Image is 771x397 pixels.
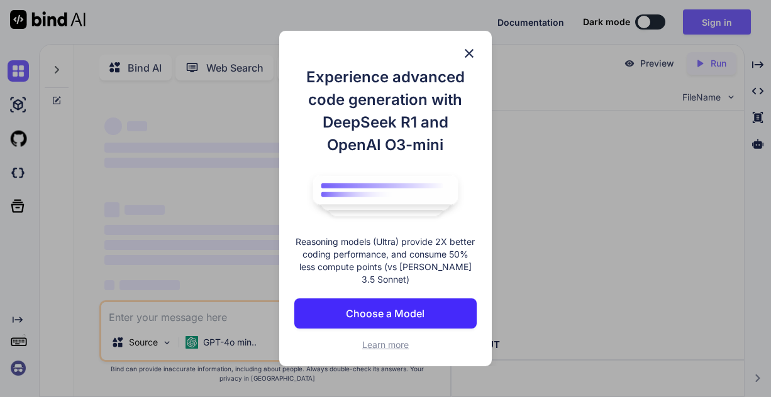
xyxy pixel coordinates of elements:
p: Choose a Model [346,306,424,321]
span: Learn more [362,339,409,350]
p: Reasoning models (Ultra) provide 2X better coding performance, and consume 50% less compute point... [294,236,476,286]
button: Choose a Model [294,298,476,329]
img: bind logo [304,169,467,223]
h1: Experience advanced code generation with DeepSeek R1 and OpenAI O3-mini [294,66,476,156]
img: close [462,46,477,61]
